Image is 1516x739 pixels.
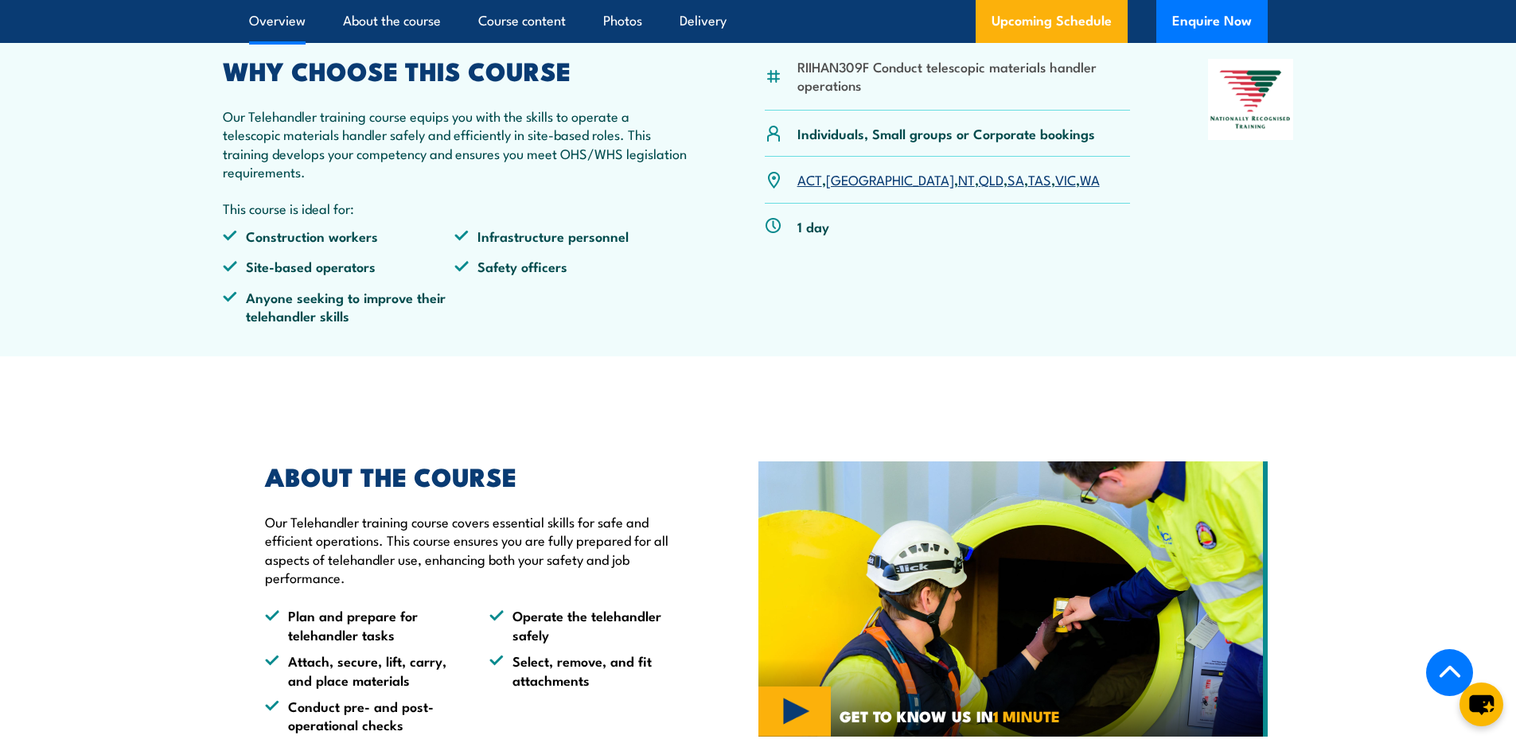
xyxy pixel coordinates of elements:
[797,170,1100,189] p: , , , , , , ,
[1007,169,1024,189] a: SA
[265,697,461,734] li: Conduct pre- and post-operational checks
[1459,683,1503,726] button: chat-button
[826,169,954,189] a: [GEOGRAPHIC_DATA]
[797,169,822,189] a: ACT
[265,465,685,487] h2: ABOUT THE COURSE
[958,169,975,189] a: NT
[265,606,461,644] li: Plan and prepare for telehandler tasks
[223,227,455,245] li: Construction workers
[223,288,455,325] li: Anyone seeking to improve their telehandler skills
[265,512,685,587] p: Our Telehandler training course covers essential skills for safe and efficient operations. This c...
[1028,169,1051,189] a: TAS
[797,57,1131,95] li: RIIHAN309F Conduct telescopic materials handler operations
[797,124,1095,142] p: Individuals, Small groups or Corporate bookings
[840,709,1060,723] span: GET TO KNOW US IN
[979,169,1004,189] a: QLD
[797,217,829,235] p: 1 day
[489,651,685,689] li: Select, remove, and fit attachments
[223,107,688,181] p: Our Telehandler training course equips you with the skills to operate a telescopic materials hand...
[1055,169,1076,189] a: VIC
[993,704,1060,727] strong: 1 MINUTE
[223,199,688,217] p: This course is ideal for:
[454,257,687,275] li: Safety officers
[223,257,455,275] li: Site-based operators
[1208,59,1294,140] img: Nationally Recognised Training logo.
[223,59,688,81] h2: WHY CHOOSE THIS COURSE
[265,651,461,689] li: Attach, secure, lift, carry, and place materials
[1080,169,1100,189] a: WA
[454,227,687,245] li: Infrastructure personnel
[489,606,685,644] li: Operate the telehandler safely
